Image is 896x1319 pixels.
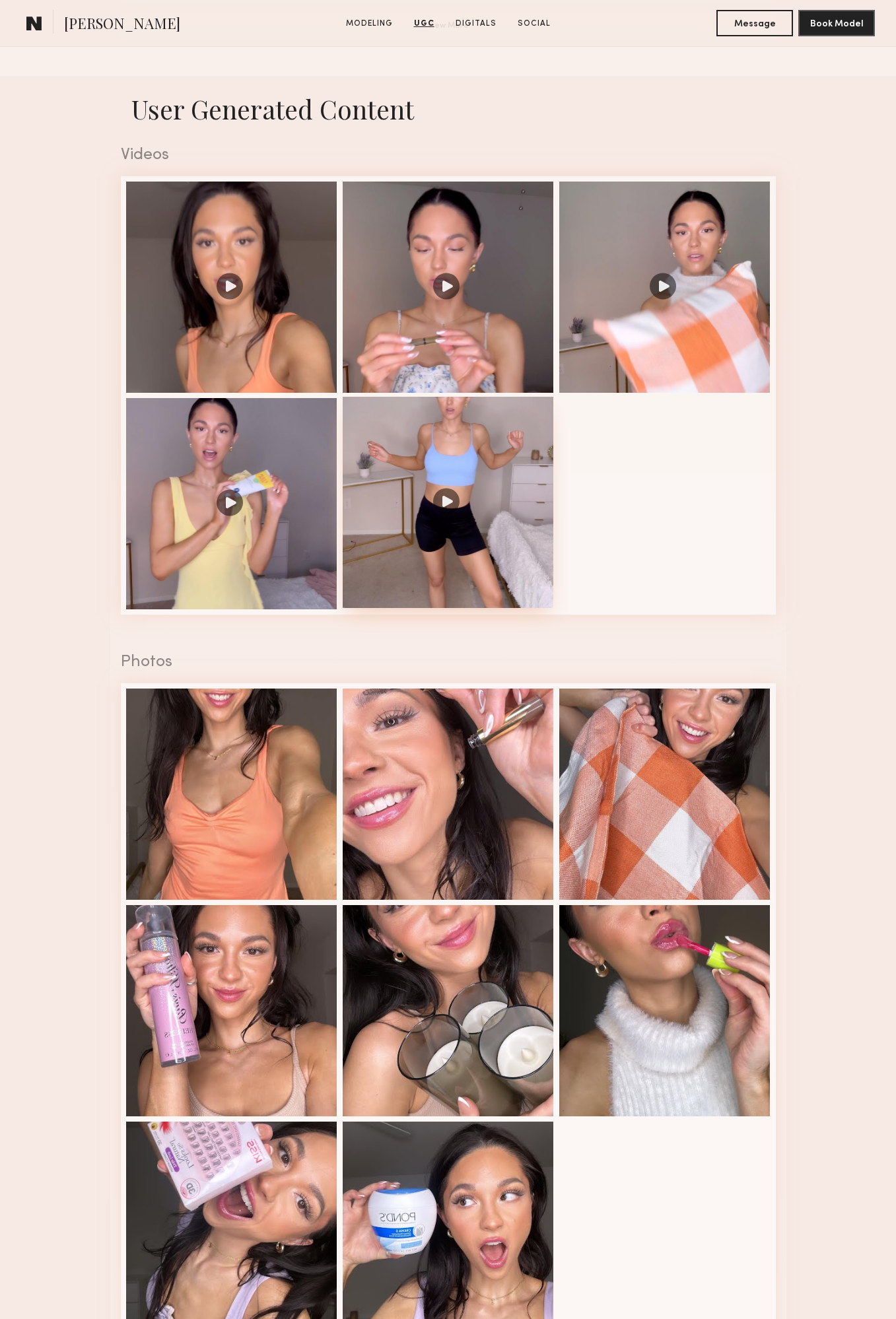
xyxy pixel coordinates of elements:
[450,18,502,30] a: Digitals
[798,10,875,36] button: Book Model
[121,654,776,671] div: Photos
[64,13,180,36] span: [PERSON_NAME]
[798,17,875,28] a: Book Model
[121,147,776,164] div: Videos
[716,10,793,36] button: Message
[341,18,398,30] a: Modeling
[409,18,440,30] a: UGC
[110,92,786,126] h1: User Generated Content
[512,18,556,30] a: Social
